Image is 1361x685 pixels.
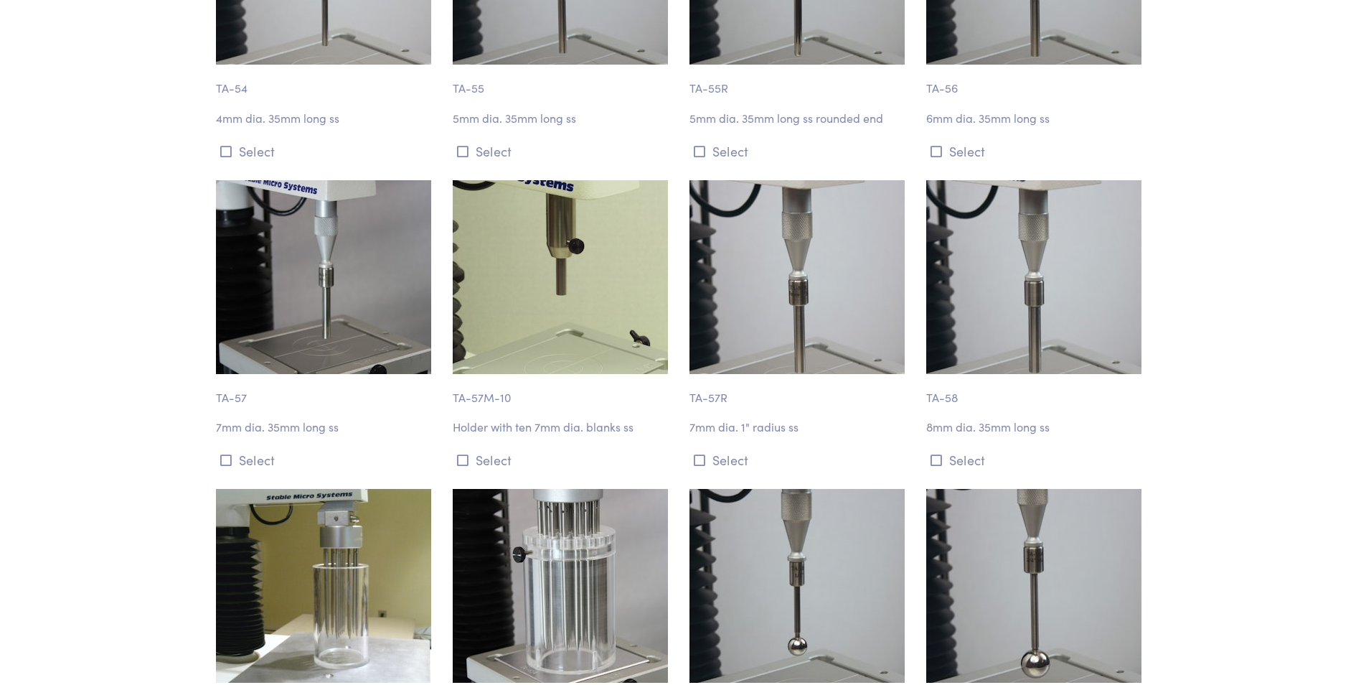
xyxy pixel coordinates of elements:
[689,139,909,163] button: Select
[453,139,672,163] button: Select
[689,374,909,407] p: TA-57R
[926,109,1146,128] p: 6mm dia. 35mm long ss
[216,489,431,683] img: puncture_ta-65_multiple_puncture-rig.jpg
[216,180,431,374] img: puncture_ta-57_7mm.jpg
[216,448,435,472] button: Select
[926,489,1141,683] img: rounded_ta-18a_three-quarter-inch-ball_2.jpg
[689,65,909,98] p: TA-55R
[689,448,909,472] button: Select
[453,374,672,407] p: TA-57M-10
[689,180,905,374] img: puncture_ta-57r_7mm_4.jpg
[453,489,668,683] img: ta-65a_multiple-puncture-rig_2.jpg
[926,448,1146,472] button: Select
[689,109,909,128] p: 5mm dia. 35mm long ss rounded end
[216,418,435,437] p: 7mm dia. 35mm long ss
[216,65,435,98] p: TA-54
[926,65,1146,98] p: TA-56
[689,418,909,437] p: 7mm dia. 1" radius ss
[453,180,668,374] img: ta-57m-10.jpg
[453,65,672,98] p: TA-55
[926,139,1146,163] button: Select
[926,418,1146,437] p: 8mm dia. 35mm long ss
[689,489,905,683] img: rounded_ta-18_half-inch-ball_2.jpg
[216,374,435,407] p: TA-57
[453,418,672,437] p: Holder with ten 7mm dia. blanks ss
[453,448,672,472] button: Select
[926,180,1141,374] img: puncture_ta-58_8mm_3.jpg
[926,374,1146,407] p: TA-58
[453,109,672,128] p: 5mm dia. 35mm long ss
[216,139,435,163] button: Select
[216,109,435,128] p: 4mm dia. 35mm long ss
